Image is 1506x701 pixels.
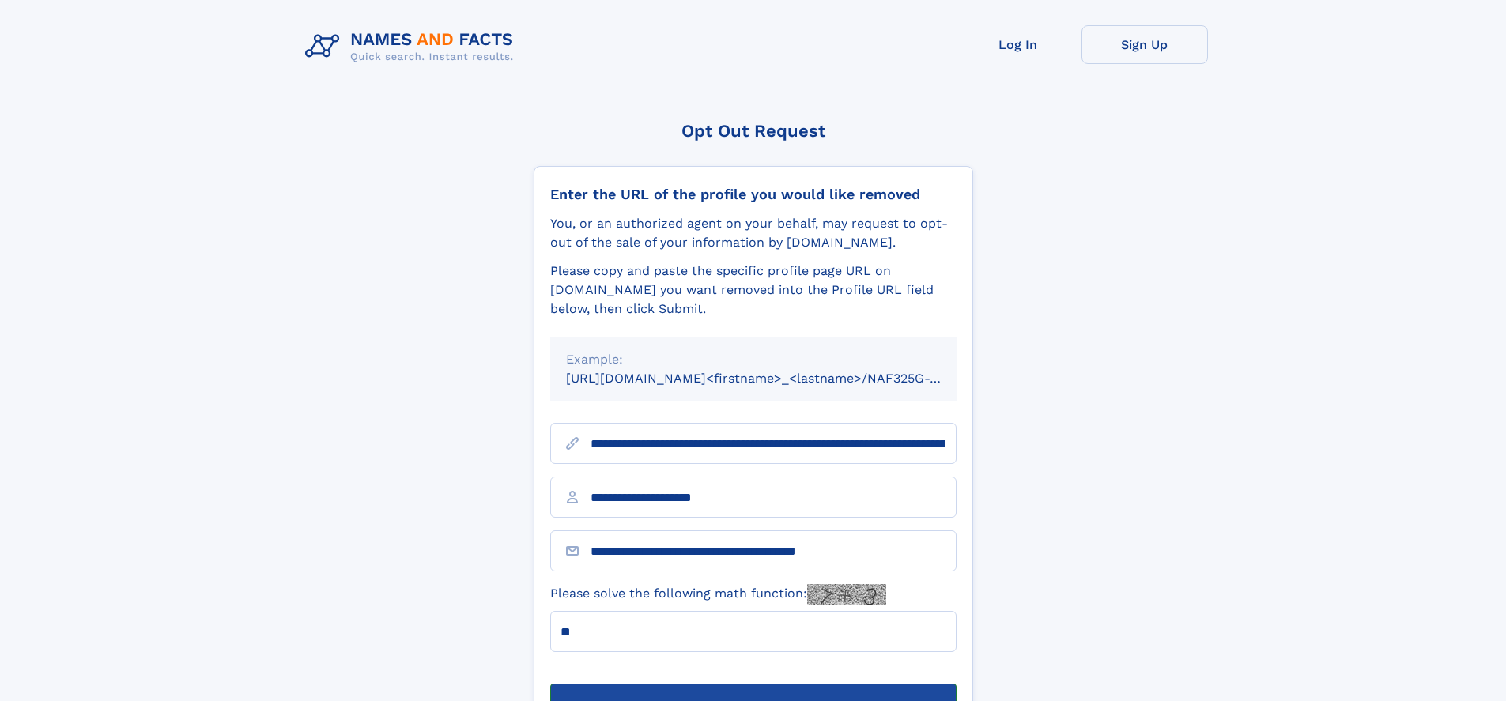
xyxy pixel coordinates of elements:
[534,121,973,141] div: Opt Out Request
[550,584,886,605] label: Please solve the following math function:
[550,262,957,318] div: Please copy and paste the specific profile page URL on [DOMAIN_NAME] you want removed into the Pr...
[550,186,957,203] div: Enter the URL of the profile you would like removed
[566,371,987,386] small: [URL][DOMAIN_NAME]<firstname>_<lastname>/NAF325G-xxxxxxxx
[955,25,1081,64] a: Log In
[550,214,957,252] div: You, or an authorized agent on your behalf, may request to opt-out of the sale of your informatio...
[1081,25,1208,64] a: Sign Up
[299,25,527,68] img: Logo Names and Facts
[566,350,941,369] div: Example:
